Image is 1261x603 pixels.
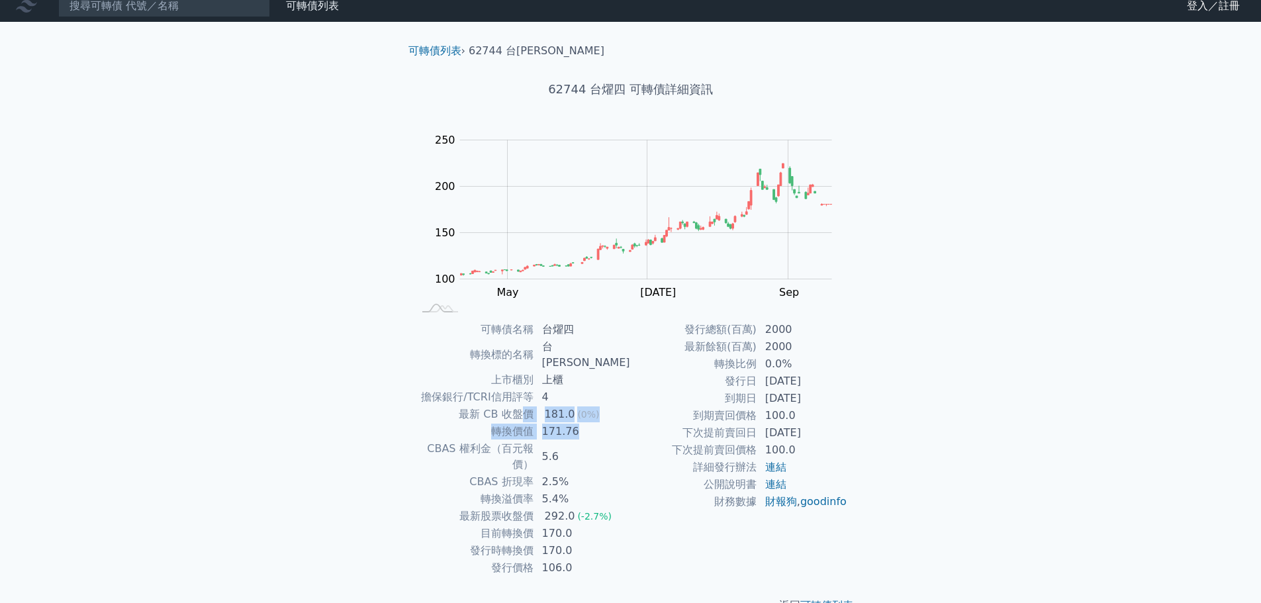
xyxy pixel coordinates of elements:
[398,80,864,99] h1: 62744 台燿四 可轉債詳細資訊
[534,559,631,577] td: 106.0
[631,493,757,510] td: 財務數據
[534,490,631,508] td: 5.4%
[534,389,631,406] td: 4
[534,371,631,389] td: 上櫃
[631,355,757,373] td: 轉換比例
[414,440,534,473] td: CBAS 權利金（百元報價）
[414,389,534,406] td: 擔保銀行/TCRI信用評等
[534,542,631,559] td: 170.0
[631,321,757,338] td: 發行總額(百萬)
[1195,539,1261,603] iframe: Chat Widget
[640,286,676,299] tspan: [DATE]
[408,44,461,57] a: 可轉債列表
[631,338,757,355] td: 最新餘額(百萬)
[542,406,578,422] div: 181.0
[765,461,786,473] a: 連結
[414,371,534,389] td: 上市櫃別
[757,321,848,338] td: 2000
[757,355,848,373] td: 0.0%
[414,321,534,338] td: 可轉債名稱
[414,338,534,371] td: 轉換標的名稱
[534,423,631,440] td: 171.76
[408,43,465,59] li: ›
[435,226,455,239] tspan: 150
[765,495,797,508] a: 財報狗
[631,476,757,493] td: 公開說明書
[414,508,534,525] td: 最新股票收盤價
[534,473,631,490] td: 2.5%
[800,495,847,508] a: goodinfo
[534,440,631,473] td: 5.6
[577,409,599,420] span: (0%)
[542,508,578,524] div: 292.0
[428,134,852,326] g: Chart
[435,273,455,285] tspan: 100
[631,407,757,424] td: 到期賣回價格
[414,559,534,577] td: 發行價格
[414,490,534,508] td: 轉換溢價率
[534,321,631,338] td: 台燿四
[779,286,799,299] tspan: Sep
[414,406,534,423] td: 最新 CB 收盤價
[534,525,631,542] td: 170.0
[631,373,757,390] td: 發行日
[435,134,455,146] tspan: 250
[414,423,534,440] td: 轉換價值
[631,390,757,407] td: 到期日
[577,511,612,522] span: (-2.7%)
[496,286,518,299] tspan: May
[757,441,848,459] td: 100.0
[414,525,534,542] td: 目前轉換價
[765,478,786,490] a: 連結
[1195,539,1261,603] div: 聊天小工具
[631,424,757,441] td: 下次提前賣回日
[631,459,757,476] td: 詳細發行辦法
[757,390,848,407] td: [DATE]
[757,424,848,441] td: [DATE]
[435,180,455,193] tspan: 200
[414,542,534,559] td: 發行時轉換價
[757,407,848,424] td: 100.0
[534,338,631,371] td: 台[PERSON_NAME]
[757,373,848,390] td: [DATE]
[757,493,848,510] td: ,
[631,441,757,459] td: 下次提前賣回價格
[469,43,604,59] li: 62744 台[PERSON_NAME]
[757,338,848,355] td: 2000
[414,473,534,490] td: CBAS 折現率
